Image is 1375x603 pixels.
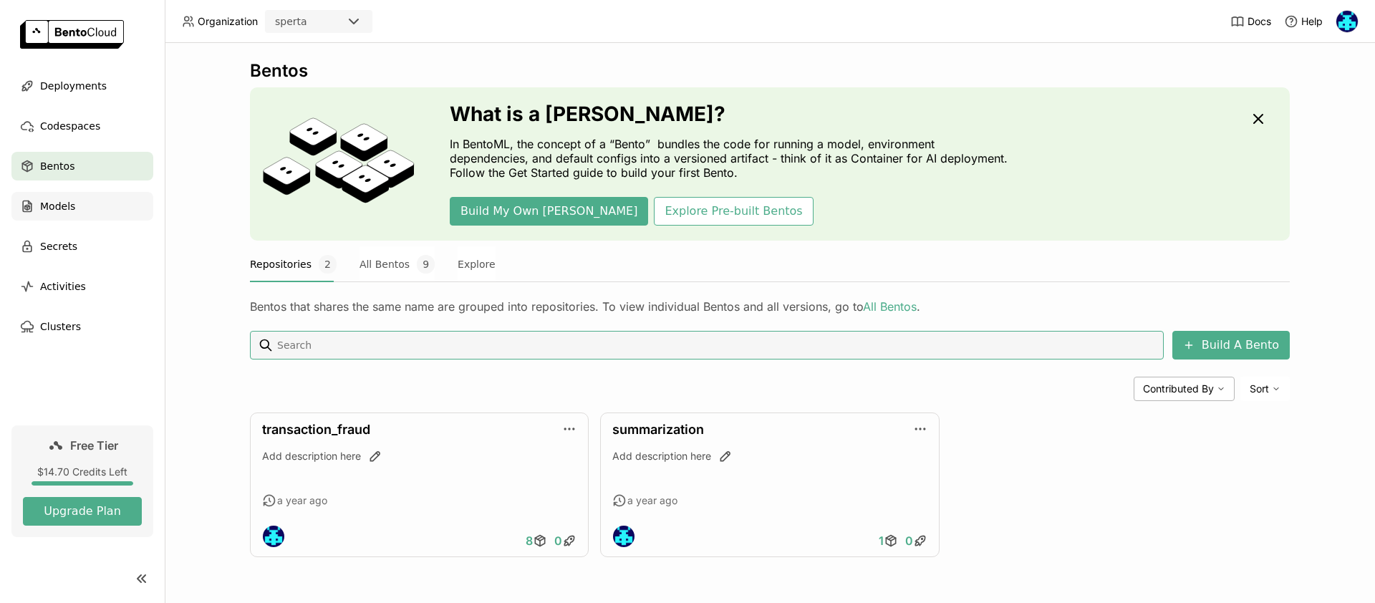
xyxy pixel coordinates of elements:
button: Explore [458,246,496,282]
div: sperta [275,14,307,29]
a: Codespaces [11,112,153,140]
button: Explore Pre-built Bentos [654,197,813,226]
span: Activities [40,278,86,295]
a: Docs [1230,14,1271,29]
span: Bentos [40,158,74,175]
div: Bentos that shares the same name are grouped into repositories. To view individual Bentos and all... [250,299,1290,314]
span: Secrets [40,238,77,255]
a: Secrets [11,232,153,261]
span: Organization [198,15,258,28]
a: summarization [612,422,704,437]
input: Selected sperta. [309,15,310,29]
h3: What is a [PERSON_NAME]? [450,102,1015,125]
div: Sort [1240,377,1290,401]
span: a year ago [627,494,677,507]
a: Models [11,192,153,221]
a: Clusters [11,312,153,341]
span: Deployments [40,77,107,95]
span: Sort [1250,382,1269,395]
span: Contributed By [1143,382,1214,395]
span: Free Tier [70,438,118,453]
span: 9 [417,255,435,274]
div: Help [1284,14,1323,29]
a: 1 [875,526,902,555]
a: All Bentos [863,299,917,314]
button: Upgrade Plan [23,497,142,526]
p: In BentoML, the concept of a “Bento” bundles the code for running a model, environment dependenci... [450,137,1015,180]
a: Activities [11,272,153,301]
span: 8 [526,534,533,548]
div: Bentos [250,60,1290,82]
div: Add description here [262,449,576,463]
a: 0 [902,526,931,555]
button: All Bentos [360,246,435,282]
a: 0 [551,526,580,555]
button: Build A Bento [1172,331,1290,360]
div: Add description here [612,449,927,463]
img: Yifu Diao [1336,11,1358,32]
span: a year ago [277,494,327,507]
span: Docs [1248,15,1271,28]
img: cover onboarding [261,117,415,211]
button: Repositories [250,246,337,282]
a: transaction_fraud [262,422,370,437]
span: 2 [319,255,337,274]
img: logo [20,20,124,49]
span: 0 [554,534,562,548]
a: Bentos [11,152,153,180]
span: Clusters [40,318,81,335]
img: Yifu Diao [613,526,635,547]
a: Free Tier$14.70 Credits LeftUpgrade Plan [11,425,153,537]
span: Help [1301,15,1323,28]
a: 8 [522,526,551,555]
div: $14.70 Credits Left [23,465,142,478]
span: 1 [879,534,884,548]
div: Contributed By [1134,377,1235,401]
img: Yifu Diao [263,526,284,547]
span: 0 [905,534,913,548]
button: Build My Own [PERSON_NAME] [450,197,648,226]
span: Models [40,198,75,215]
span: Codespaces [40,117,100,135]
a: Deployments [11,72,153,100]
input: Search [276,334,1158,357]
